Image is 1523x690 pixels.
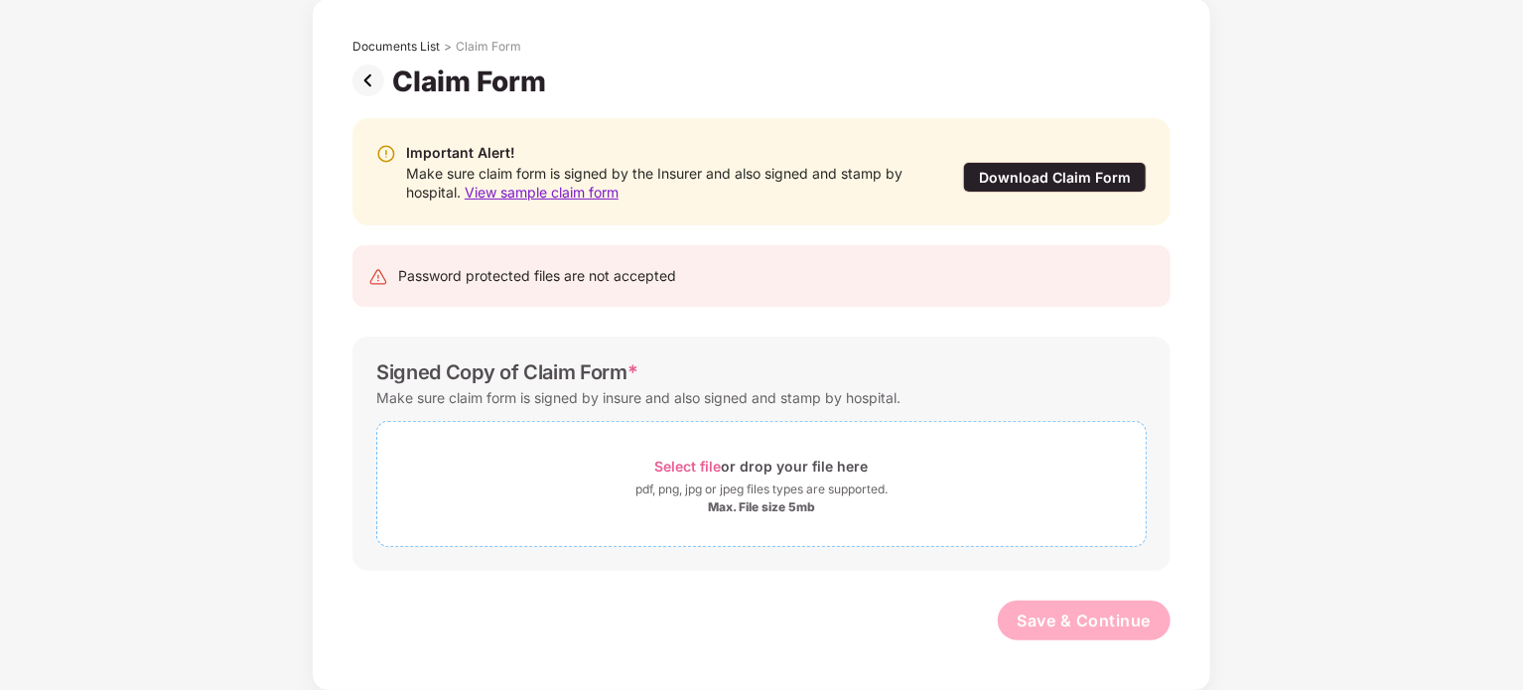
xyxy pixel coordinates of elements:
button: Save & Continue [998,601,1172,640]
div: Password protected files are not accepted [398,265,676,287]
div: Make sure claim form is signed by insure and also signed and stamp by hospital. [376,384,900,411]
div: Make sure claim form is signed by the Insurer and also signed and stamp by hospital. [406,164,922,202]
span: Select fileor drop your file herepdf, png, jpg or jpeg files types are supported.Max. File size 5mb [377,437,1146,531]
div: Claim Form [456,39,521,55]
div: Claim Form [392,65,554,98]
div: Documents List [352,39,440,55]
span: Select file [655,458,722,475]
div: pdf, png, jpg or jpeg files types are supported. [635,480,888,499]
img: svg+xml;base64,PHN2ZyB4bWxucz0iaHR0cDovL3d3dy53My5vcmcvMjAwMC9zdmciIHdpZHRoPSIyNCIgaGVpZ2h0PSIyNC... [368,267,388,287]
img: svg+xml;base64,PHN2ZyBpZD0iV2FybmluZ18tXzIweDIwIiBkYXRhLW5hbWU9Ildhcm5pbmcgLSAyMHgyMCIgeG1sbnM9Im... [376,144,396,164]
img: svg+xml;base64,PHN2ZyBpZD0iUHJldi0zMngzMiIgeG1sbnM9Imh0dHA6Ly93d3cudzMub3JnLzIwMDAvc3ZnIiB3aWR0aD... [352,65,392,96]
span: View sample claim form [465,184,619,201]
div: > [444,39,452,55]
div: Download Claim Form [963,162,1147,193]
div: or drop your file here [655,453,869,480]
div: Max. File size 5mb [708,499,815,515]
div: Signed Copy of Claim Form [376,360,638,384]
div: Important Alert! [406,142,922,164]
